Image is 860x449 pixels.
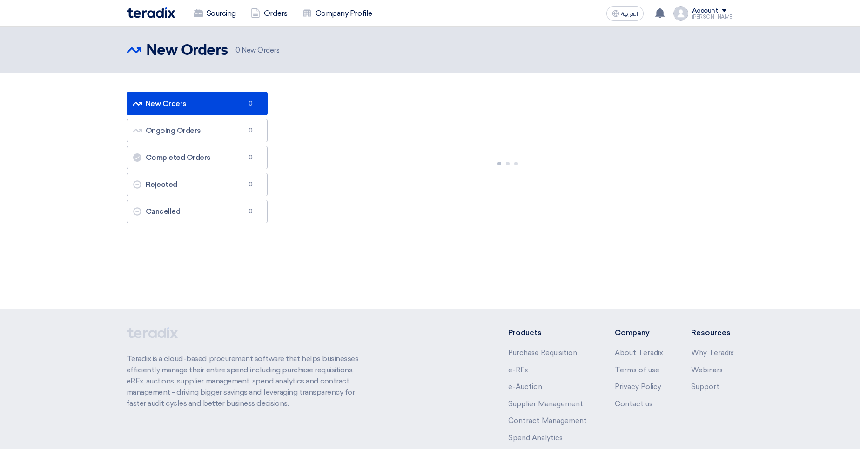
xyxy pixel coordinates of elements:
span: New Orders [235,45,280,56]
span: 0 [245,207,256,216]
a: Contact us [615,400,652,408]
a: Why Teradix [691,349,734,357]
a: Contract Management [508,416,587,425]
span: 0 [245,99,256,108]
a: Cancelled0 [127,200,268,223]
a: Ongoing Orders0 [127,119,268,142]
img: profile_test.png [673,6,688,21]
a: New Orders0 [127,92,268,115]
a: e-RFx [508,366,528,374]
li: Company [615,327,663,338]
a: Webinars [691,366,723,374]
span: 0 [235,46,240,54]
li: Resources [691,327,734,338]
span: 0 [245,126,256,135]
li: Products [508,327,587,338]
p: Teradix is a cloud-based procurement software that helps businesses efficiently manage their enti... [127,353,370,409]
a: Spend Analytics [508,434,563,442]
a: Company Profile [295,3,380,24]
a: About Teradix [615,349,663,357]
div: Account [692,7,719,15]
a: Terms of use [615,366,659,374]
a: Rejected0 [127,173,268,196]
span: 0 [245,180,256,189]
a: Completed Orders0 [127,146,268,169]
a: e-Auction [508,383,542,391]
a: Sourcing [186,3,243,24]
h2: New Orders [146,41,228,60]
a: Supplier Management [508,400,583,408]
a: Orders [243,3,295,24]
a: Privacy Policy [615,383,661,391]
span: العربية [621,11,638,17]
span: 0 [245,153,256,162]
img: Teradix logo [127,7,175,18]
button: العربية [606,6,644,21]
a: Support [691,383,719,391]
a: Purchase Requisition [508,349,577,357]
div: [PERSON_NAME] [692,14,734,20]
